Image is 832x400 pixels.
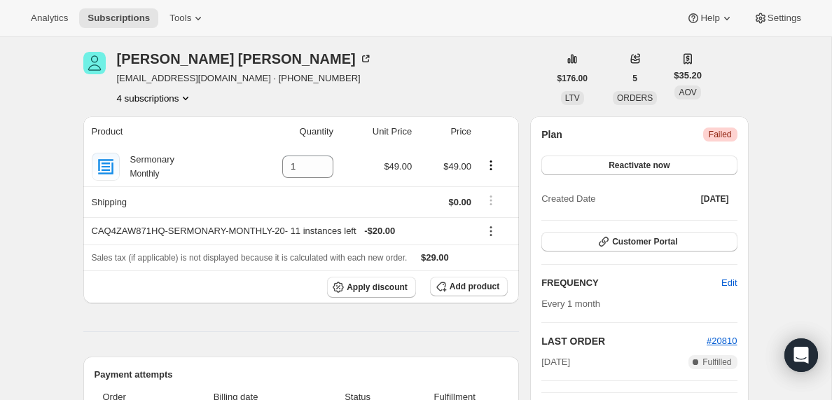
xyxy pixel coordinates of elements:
span: Fulfilled [702,357,731,368]
th: Quantity [240,116,338,147]
span: [DATE] [541,355,570,369]
span: Help [700,13,719,24]
th: Shipping [83,186,240,217]
button: Add product [430,277,508,296]
span: Analytics [31,13,68,24]
div: CAQ4ZAW871HQ-SERMONARY-MONTHLY-20 - 11 instances left [92,224,472,238]
span: 5 [632,73,637,84]
span: Every 1 month [541,298,600,309]
span: Reactivate now [609,160,670,171]
span: $176.00 [557,73,588,84]
small: Monthly [130,169,160,179]
span: Edit [721,276,737,290]
button: Reactivate now [541,156,737,175]
span: Settings [768,13,801,24]
div: Open Intercom Messenger [784,338,818,372]
span: $49.00 [443,161,471,172]
img: product img [92,153,120,181]
h2: Payment attempts [95,368,508,382]
h2: FREQUENCY [541,276,721,290]
button: Subscriptions [79,8,158,28]
th: Price [416,116,476,147]
span: $49.00 [384,161,412,172]
button: Shipping actions [480,193,502,208]
div: Sermonary [120,153,175,181]
a: #20810 [707,336,737,346]
button: Help [678,8,742,28]
span: Created Date [541,192,595,206]
button: Customer Portal [541,232,737,251]
button: Analytics [22,8,76,28]
span: Add product [450,281,499,292]
h2: Plan [541,127,562,142]
button: Apply discount [327,277,416,298]
button: Edit [713,272,745,294]
span: Customer Portal [612,236,677,247]
button: Product actions [480,158,502,173]
button: 5 [624,69,646,88]
span: $0.00 [449,197,472,207]
button: Tools [161,8,214,28]
span: Tools [169,13,191,24]
th: Product [83,116,240,147]
span: - $20.00 [364,224,395,238]
button: $176.00 [549,69,596,88]
span: Apply discount [347,282,408,293]
span: AOV [679,88,696,97]
span: [EMAIL_ADDRESS][DOMAIN_NAME] · [PHONE_NUMBER] [117,71,373,85]
span: Curtis Glenn [83,52,106,74]
span: Subscriptions [88,13,150,24]
span: Failed [709,129,732,140]
span: Sales tax (if applicable) is not displayed because it is calculated with each new order. [92,253,408,263]
h2: LAST ORDER [541,334,707,348]
span: $35.20 [674,69,702,83]
span: ORDERS [617,93,653,103]
span: [DATE] [701,193,729,205]
button: [DATE] [693,189,737,209]
th: Unit Price [338,116,416,147]
button: #20810 [707,334,737,348]
button: Settings [745,8,810,28]
span: LTV [565,93,580,103]
button: Product actions [117,91,193,105]
div: [PERSON_NAME] [PERSON_NAME] [117,52,373,66]
span: $29.00 [421,252,449,263]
